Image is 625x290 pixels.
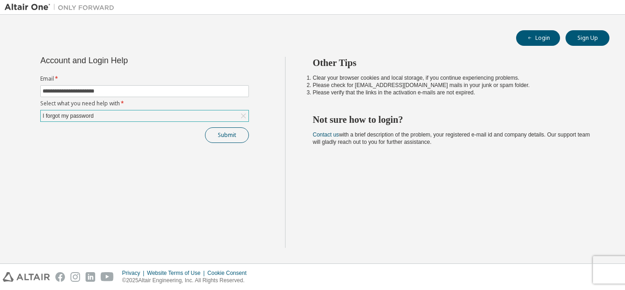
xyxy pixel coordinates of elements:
[205,127,249,143] button: Submit
[40,57,207,64] div: Account and Login Help
[86,272,95,282] img: linkedin.svg
[40,100,249,107] label: Select what you need help with
[55,272,65,282] img: facebook.svg
[40,75,249,82] label: Email
[41,110,248,121] div: I forgot my password
[566,30,609,46] button: Sign Up
[147,269,207,277] div: Website Terms of Use
[101,272,114,282] img: youtube.svg
[313,131,590,145] span: with a brief description of the problem, your registered e-mail id and company details. Our suppo...
[122,269,147,277] div: Privacy
[313,89,593,96] li: Please verify that the links in the activation e-mails are not expired.
[207,269,252,277] div: Cookie Consent
[313,82,593,89] li: Please check for [EMAIL_ADDRESS][DOMAIN_NAME] mails in your junk or spam folder.
[313,131,339,138] a: Contact us
[70,272,80,282] img: instagram.svg
[516,30,560,46] button: Login
[122,277,252,285] p: © 2025 Altair Engineering, Inc. All Rights Reserved.
[313,74,593,82] li: Clear your browser cookies and local storage, if you continue experiencing problems.
[41,111,95,121] div: I forgot my password
[3,272,50,282] img: altair_logo.svg
[313,57,593,69] h2: Other Tips
[313,114,593,126] h2: Not sure how to login?
[5,3,119,12] img: Altair One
